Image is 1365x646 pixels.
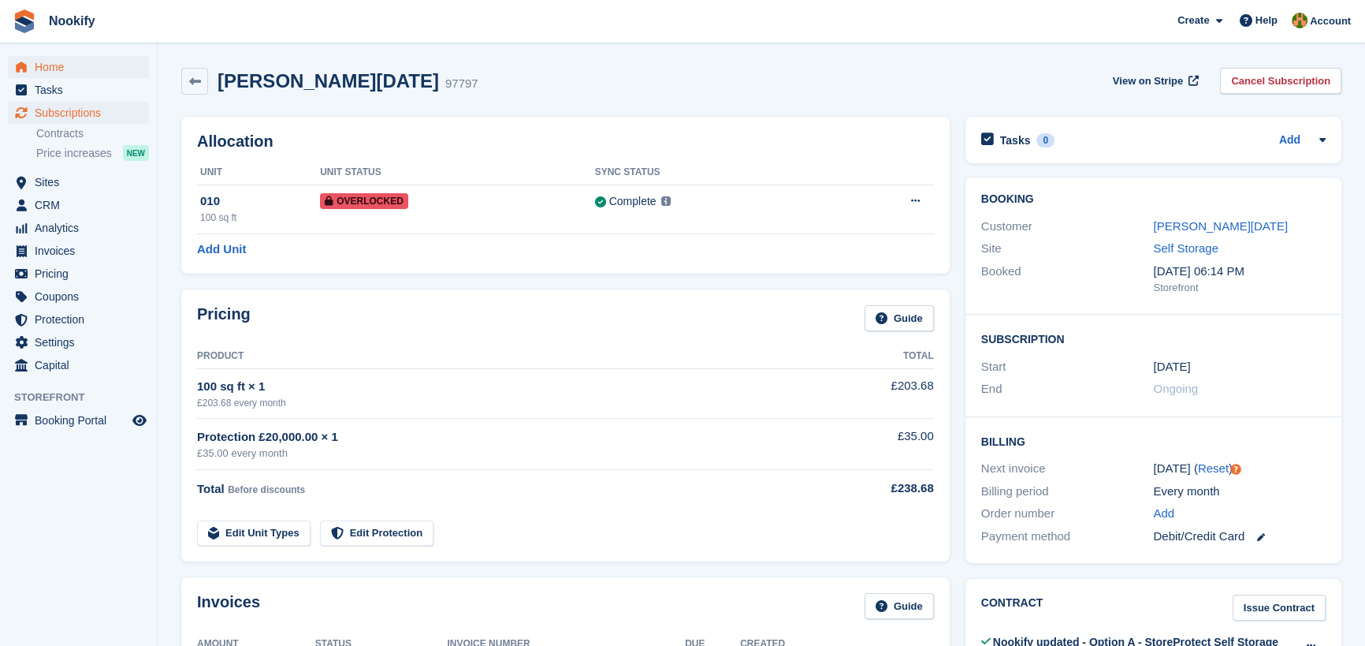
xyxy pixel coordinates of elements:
[981,263,1154,296] div: Booked
[35,194,129,216] span: CRM
[981,595,1043,621] h2: Contract
[8,286,149,308] a: menu
[197,305,251,331] h2: Pricing
[197,428,821,446] div: Protection £20,000.00 × 1
[197,396,821,410] div: £203.68 every month
[35,308,129,330] span: Protection
[123,145,149,161] div: NEW
[8,409,149,431] a: menu
[130,411,149,430] a: Preview store
[1220,68,1341,94] a: Cancel Subscription
[35,79,129,101] span: Tasks
[8,194,149,216] a: menu
[8,240,149,262] a: menu
[661,196,671,206] img: icon-info-grey-7440780725fd019a000dd9b08b2336e03edf1995a4989e88bcd33f0948082b44.svg
[197,521,311,547] a: Edit Unit Types
[981,433,1326,449] h2: Billing
[445,75,478,93] div: 97797
[981,483,1154,501] div: Billing period
[197,241,246,259] a: Add Unit
[1153,382,1198,395] span: Ongoing
[36,126,149,141] a: Contracts
[218,70,439,91] h2: [PERSON_NAME][DATE]
[35,102,129,124] span: Subscriptions
[1153,241,1218,255] a: Self Storage
[1198,461,1229,475] a: Reset
[1107,68,1202,94] a: View on Stripe
[35,217,129,239] span: Analytics
[1153,358,1190,376] time: 2025-07-28 23:00:00 UTC
[1000,133,1031,147] h2: Tasks
[36,144,149,162] a: Price increases NEW
[1153,263,1326,281] div: [DATE] 06:14 PM
[8,331,149,353] a: menu
[197,446,821,461] div: £35.00 every month
[981,380,1154,398] div: End
[320,521,433,547] a: Edit Protection
[981,358,1154,376] div: Start
[1292,13,1307,28] img: Tim
[981,528,1154,546] div: Payment method
[981,330,1326,346] h2: Subscription
[200,211,320,225] div: 100 sq ft
[197,593,260,619] h2: Invoices
[8,354,149,376] a: menu
[35,354,129,376] span: Capital
[228,484,305,495] span: Before discounts
[821,368,934,418] td: £203.68
[1255,13,1278,28] span: Help
[1153,528,1326,546] div: Debit/Credit Card
[8,217,149,239] a: menu
[1153,460,1326,478] div: [DATE] ( )
[35,56,129,78] span: Home
[35,331,129,353] span: Settings
[43,8,102,34] a: Nookify
[320,160,595,185] th: Unit Status
[981,193,1326,206] h2: Booking
[1310,13,1351,29] span: Account
[35,171,129,193] span: Sites
[821,419,934,470] td: £35.00
[1113,73,1183,89] span: View on Stripe
[609,193,656,210] div: Complete
[1279,132,1300,150] a: Add
[981,218,1154,236] div: Customer
[1153,505,1174,523] a: Add
[14,390,157,405] span: Storefront
[1177,13,1209,28] span: Create
[197,378,821,396] div: 100 sq ft × 1
[865,305,934,331] a: Guide
[320,193,408,209] span: Overlocked
[8,56,149,78] a: menu
[197,160,320,185] th: Unit
[1229,462,1243,476] div: Tooltip anchor
[35,286,129,308] span: Coupons
[981,505,1154,523] div: Order number
[35,263,129,285] span: Pricing
[595,160,831,185] th: Sync Status
[8,308,149,330] a: menu
[1233,595,1326,621] a: Issue Contract
[821,344,934,369] th: Total
[821,480,934,498] div: £238.68
[8,79,149,101] a: menu
[197,482,225,495] span: Total
[865,593,934,619] a: Guide
[200,192,320,211] div: 010
[1153,280,1326,296] div: Storefront
[13,9,36,33] img: stora-icon-8386f47178a22dfd0bd8f6a31ec36ba5ce8667c1dd55bd0f319d3a0aa187defe.svg
[1036,133,1054,147] div: 0
[1153,483,1326,501] div: Every month
[35,409,129,431] span: Booking Portal
[197,133,934,151] h2: Allocation
[35,240,129,262] span: Invoices
[1153,219,1288,233] a: [PERSON_NAME][DATE]
[197,344,821,369] th: Product
[36,146,112,161] span: Price increases
[8,171,149,193] a: menu
[8,102,149,124] a: menu
[981,240,1154,258] div: Site
[8,263,149,285] a: menu
[981,460,1154,478] div: Next invoice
